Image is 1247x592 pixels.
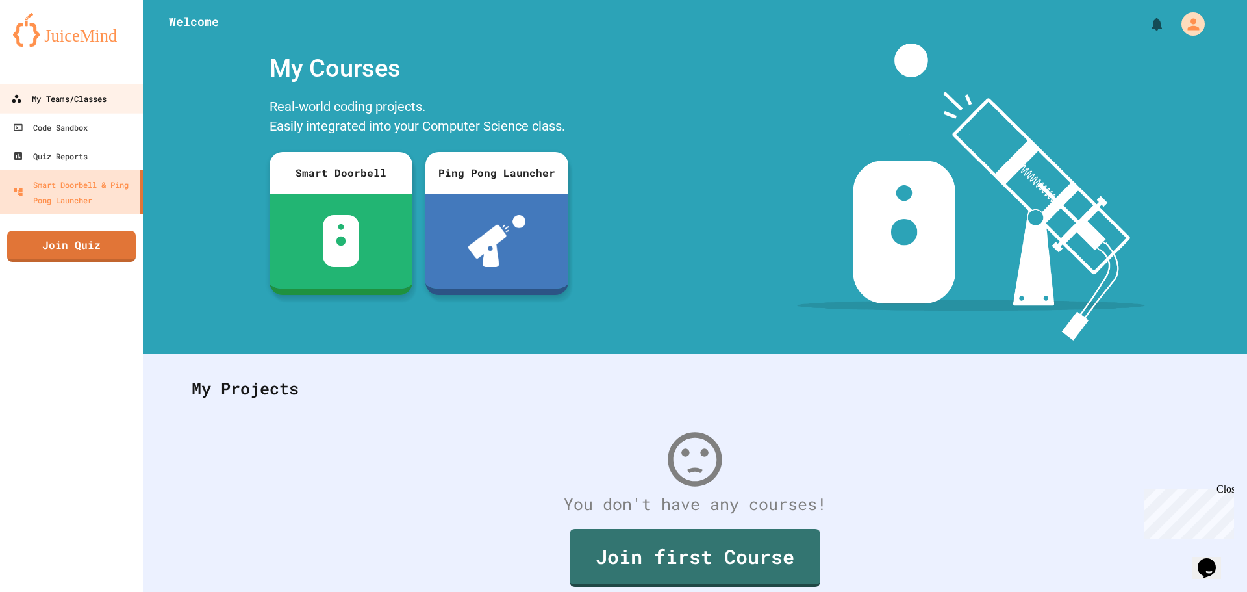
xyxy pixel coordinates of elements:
[263,94,575,142] div: Real-world coding projects. Easily integrated into your Computer Science class.
[570,529,820,587] a: Join first Course
[13,148,88,164] div: Quiz Reports
[13,177,135,208] div: Smart Doorbell & Ping Pong Launcher
[11,91,107,107] div: My Teams/Classes
[270,152,412,194] div: Smart Doorbell
[179,363,1211,414] div: My Projects
[1192,540,1234,579] iframe: chat widget
[13,120,88,135] div: Code Sandbox
[425,152,568,194] div: Ping Pong Launcher
[13,13,130,47] img: logo-orange.svg
[468,215,526,267] img: ppl-with-ball.png
[1168,9,1208,39] div: My Account
[1139,483,1234,539] iframe: chat widget
[323,215,360,267] img: sdb-white.svg
[263,44,575,94] div: My Courses
[179,492,1211,517] div: You don't have any courses!
[5,5,90,83] div: Chat with us now!Close
[1125,13,1168,35] div: My Notifications
[797,44,1145,341] img: banner-image-my-projects.png
[7,231,136,262] a: Join Quiz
